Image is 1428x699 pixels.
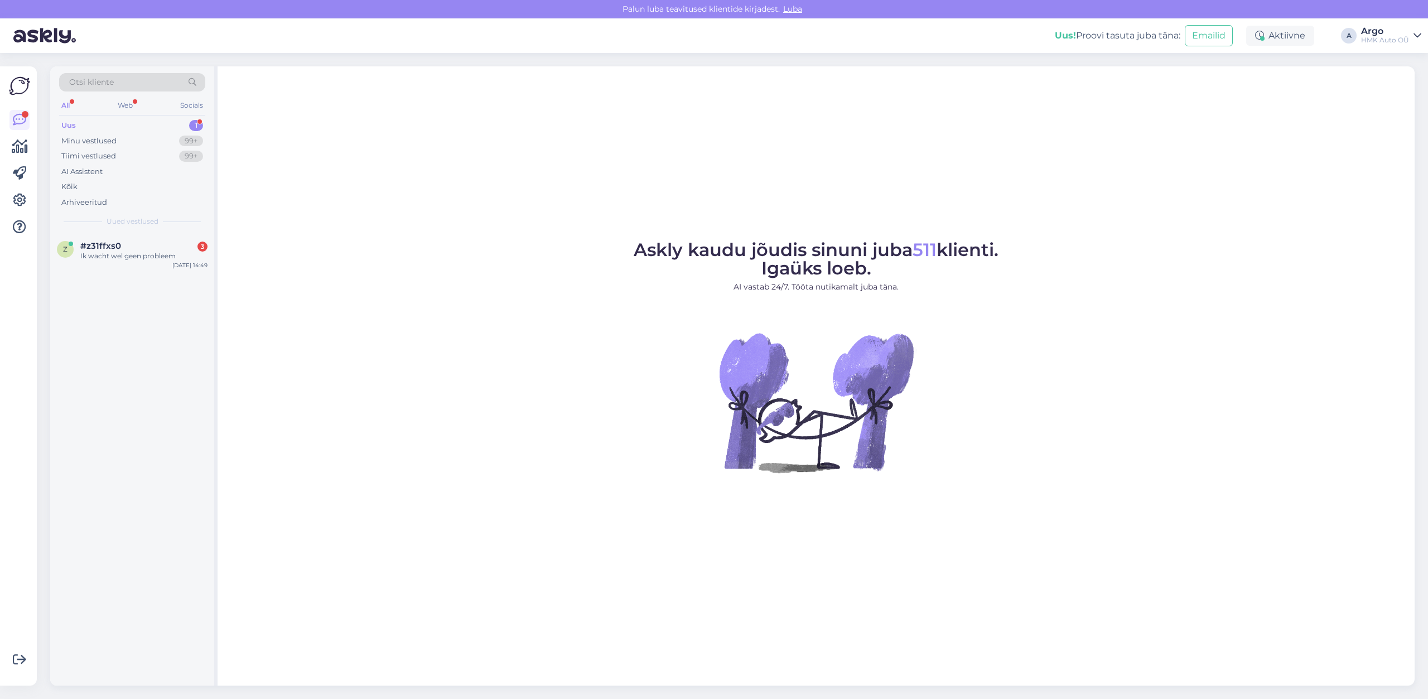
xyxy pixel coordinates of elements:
div: Arhiveeritud [61,197,107,208]
button: Emailid [1185,25,1233,46]
span: Uued vestlused [107,216,158,226]
div: A [1341,28,1357,44]
div: Socials [178,98,205,113]
div: Aktiivne [1246,26,1314,46]
p: AI vastab 24/7. Tööta nutikamalt juba täna. [634,281,998,293]
span: Otsi kliente [69,76,114,88]
div: Web [115,98,135,113]
img: Askly Logo [9,75,30,97]
div: AI Assistent [61,166,103,177]
div: Uus [61,120,76,131]
b: Uus! [1055,30,1076,41]
img: No Chat active [716,302,916,503]
span: z [63,245,67,253]
div: 99+ [179,136,203,147]
span: Askly kaudu jõudis sinuni juba klienti. Igaüks loeb. [634,239,998,279]
div: 99+ [179,151,203,162]
span: Luba [780,4,805,14]
div: Kõik [61,181,78,192]
a: ArgoHMK Auto OÜ [1361,27,1421,45]
div: All [59,98,72,113]
div: Minu vestlused [61,136,117,147]
div: Tiimi vestlused [61,151,116,162]
div: Argo [1361,27,1409,36]
div: 3 [197,242,208,252]
div: 1 [189,120,203,131]
span: #z31ffxs0 [80,241,121,251]
span: 511 [913,239,937,261]
div: Proovi tasuta juba täna: [1055,29,1180,42]
div: HMK Auto OÜ [1361,36,1409,45]
div: Ik wacht wel geen probleem [80,251,208,261]
div: [DATE] 14:49 [172,261,208,269]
